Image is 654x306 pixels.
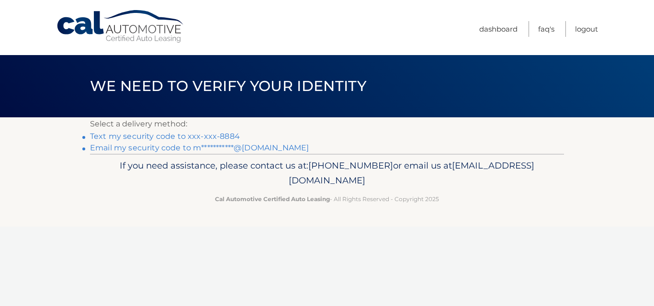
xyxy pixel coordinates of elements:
p: Select a delivery method: [90,117,564,131]
a: Cal Automotive [56,10,185,44]
span: [PHONE_NUMBER] [308,160,393,171]
a: Logout [575,21,598,37]
a: Dashboard [479,21,518,37]
span: We need to verify your identity [90,77,366,95]
p: - All Rights Reserved - Copyright 2025 [96,194,558,204]
strong: Cal Automotive Certified Auto Leasing [215,195,330,203]
p: If you need assistance, please contact us at: or email us at [96,158,558,189]
a: FAQ's [538,21,554,37]
a: Text my security code to xxx-xxx-8884 [90,132,240,141]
